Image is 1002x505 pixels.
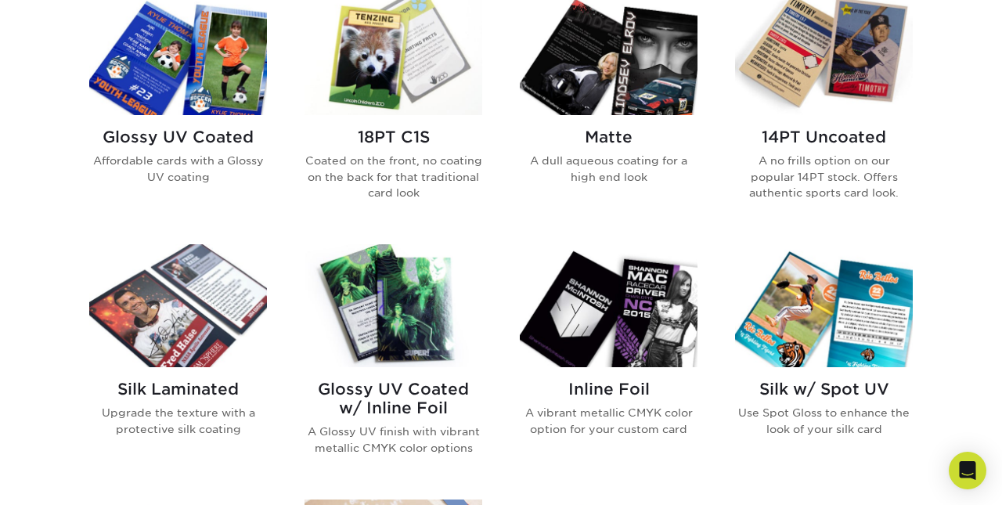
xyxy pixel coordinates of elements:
p: A Glossy UV finish with vibrant metallic CMYK color options [305,424,482,456]
p: Upgrade the texture with a protective silk coating [89,405,267,437]
h2: Glossy UV Coated w/ Inline Foil [305,380,482,417]
p: A dull aqueous coating for a high end look [520,153,697,185]
a: Inline Foil Trading Cards Inline Foil A vibrant metallic CMYK color option for your custom card [520,244,697,481]
p: Affordable cards with a Glossy UV coating [89,153,267,185]
img: Silk Laminated Trading Cards [89,244,267,367]
a: Silk Laminated Trading Cards Silk Laminated Upgrade the texture with a protective silk coating [89,244,267,481]
p: Use Spot Gloss to enhance the look of your silk card [735,405,913,437]
a: Glossy UV Coated w/ Inline Foil Trading Cards Glossy UV Coated w/ Inline Foil A Glossy UV finish ... [305,244,482,481]
img: Silk w/ Spot UV Trading Cards [735,244,913,367]
p: Coated on the front, no coating on the back for that traditional card look [305,153,482,200]
img: Glossy UV Coated w/ Inline Foil Trading Cards [305,244,482,367]
div: Open Intercom Messenger [949,452,986,489]
h2: Inline Foil [520,380,697,399]
h2: 14PT Uncoated [735,128,913,146]
p: A vibrant metallic CMYK color option for your custom card [520,405,697,437]
a: Silk w/ Spot UV Trading Cards Silk w/ Spot UV Use Spot Gloss to enhance the look of your silk card [735,244,913,481]
h2: Glossy UV Coated [89,128,267,146]
h2: Silk w/ Spot UV [735,380,913,399]
h2: 18PT C1S [305,128,482,146]
p: A no frills option on our popular 14PT stock. Offers authentic sports card look. [735,153,913,200]
img: Inline Foil Trading Cards [520,244,697,367]
h2: Silk Laminated [89,380,267,399]
h2: Matte [520,128,697,146]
